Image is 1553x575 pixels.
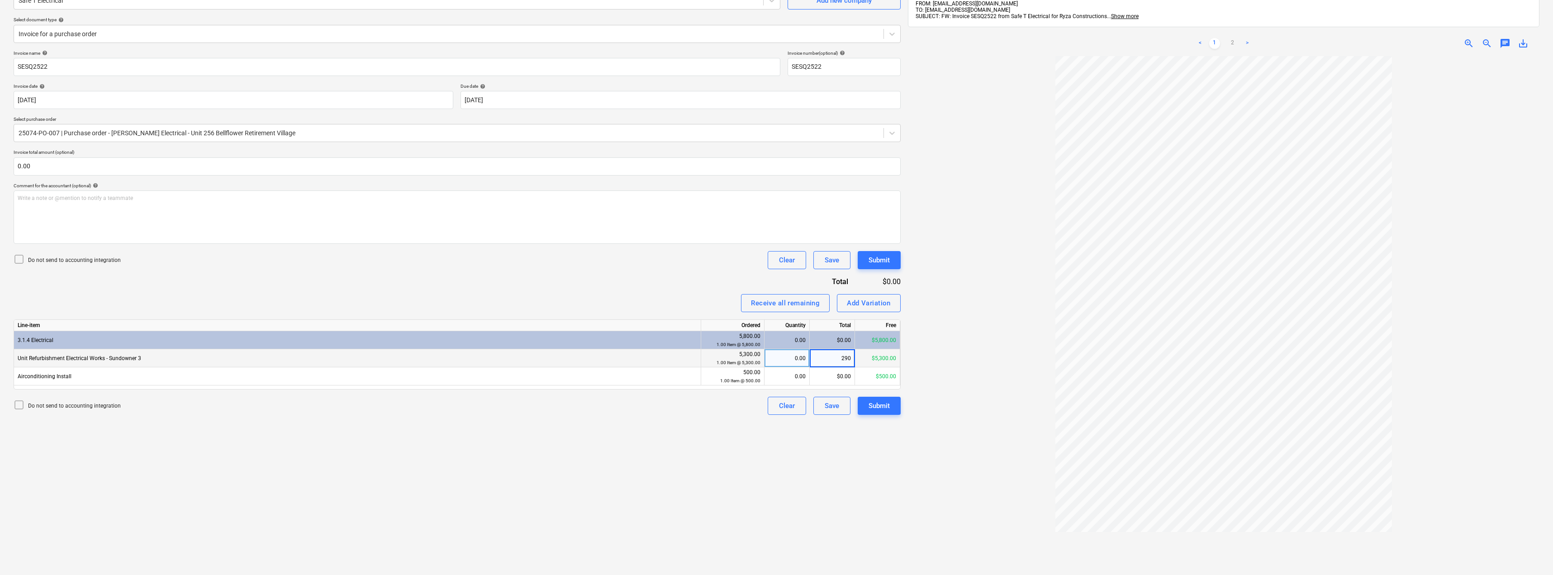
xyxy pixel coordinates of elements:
div: Save [825,254,839,266]
small: 1.00 Item @ 5,300.00 [717,360,760,365]
div: 5,300.00 [705,350,760,367]
span: help [91,183,98,188]
div: Free [855,320,900,331]
input: Invoice name [14,58,780,76]
div: $5,300.00 [855,349,900,367]
div: Submit [869,400,890,412]
span: help [478,84,485,89]
div: Ordered [701,320,765,331]
span: help [40,50,47,56]
button: Clear [768,397,806,415]
p: Select purchase order [14,116,901,124]
div: Airconditioning Install [14,367,701,385]
div: Quantity [765,320,810,331]
button: Add Variation [837,294,901,312]
button: Save [813,397,850,415]
p: Invoice total amount (optional) [14,149,901,157]
div: $0.00 [810,331,855,349]
span: Show more [1111,13,1139,19]
div: 0.00 [768,367,806,385]
span: zoom_out [1482,38,1492,49]
button: Receive all remaining [741,294,830,312]
div: 5,800.00 [705,332,760,349]
input: Invoice date not specified [14,91,453,109]
div: Invoice date [14,83,453,89]
div: 0.00 [768,349,806,367]
a: Page 2 [1227,38,1238,49]
span: chat [1500,38,1510,49]
button: Submit [858,251,901,269]
span: help [38,84,45,89]
span: 3.1.4 Electrical [18,337,53,343]
div: $0.00 [810,367,855,385]
span: ... [1107,13,1139,19]
span: SUBJECT: FW: Invoice SESQ2522 from Safe T Electrical for Ryza Constructions [916,13,1107,19]
span: zoom_in [1463,38,1474,49]
span: save_alt [1518,38,1529,49]
div: 500.00 [705,368,760,385]
button: Clear [768,251,806,269]
input: Invoice total amount (optional) [14,157,901,176]
small: 1.00 Item @ 500.00 [720,378,760,383]
div: Clear [779,400,795,412]
span: help [838,50,845,56]
div: Invoice number (optional) [788,50,901,56]
div: Submit [869,254,890,266]
div: Clear [779,254,795,266]
div: Line-item [14,320,701,331]
span: help [57,17,64,23]
a: Page 1 is your current page [1209,38,1220,49]
div: Select document type [14,17,901,23]
div: Receive all remaining [751,297,820,309]
a: Next page [1242,38,1253,49]
span: TO: [EMAIL_ADDRESS][DOMAIN_NAME] [916,7,1010,13]
iframe: Chat Widget [1508,532,1553,575]
button: Submit [858,397,901,415]
div: $5,800.00 [855,331,900,349]
div: Add Variation [847,297,891,309]
div: Due date [461,83,900,89]
div: Total [810,320,855,331]
input: Due date not specified [461,91,900,109]
span: FROM: [EMAIL_ADDRESS][DOMAIN_NAME] [916,0,1018,7]
div: Total [783,276,863,287]
div: $500.00 [855,367,900,385]
div: Unit Refurbishment Electrical Works - Sundowner 3 [14,349,701,367]
div: Save [825,400,839,412]
p: Do not send to accounting integration [28,257,121,264]
div: $0.00 [863,276,901,287]
div: 0.00 [768,331,806,349]
button: Save [813,251,850,269]
a: Previous page [1195,38,1206,49]
input: Invoice number [788,58,901,76]
small: 1.00 Item @ 5,800.00 [717,342,760,347]
p: Do not send to accounting integration [28,402,121,410]
div: Invoice name [14,50,780,56]
div: Comment for the accountant (optional) [14,183,901,189]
